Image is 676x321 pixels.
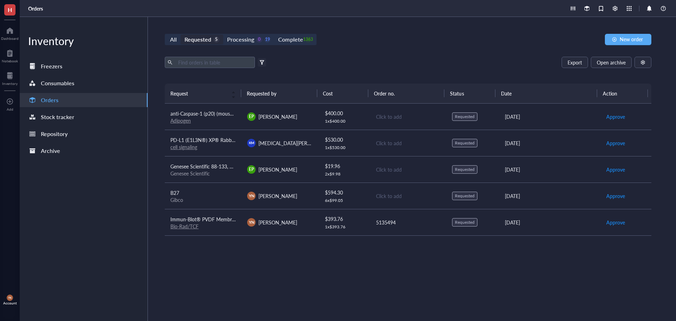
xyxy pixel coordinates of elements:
[256,37,262,43] div: 0
[605,34,651,45] button: New order
[20,34,148,48] div: Inventory
[258,140,336,147] span: [MEDICAL_DATA][PERSON_NAME]
[170,89,227,97] span: Request
[305,37,311,43] div: 1363
[505,218,595,226] div: [DATE]
[278,35,303,44] div: Complete
[370,209,446,235] td: 5135494
[20,127,148,141] a: Repository
[455,114,475,119] div: Requested
[376,113,441,121] div: Click to add
[170,143,197,150] a: cell signaling
[1,36,19,41] div: Dashboard
[249,193,254,199] span: YN
[170,110,270,117] span: anti-Caspase-1 (p20) (mouse), mAb (Casper-1)
[325,145,364,150] div: 1 x $ 530.00
[368,84,445,103] th: Order no.
[249,166,254,173] span: EP
[325,215,364,223] div: $ 393.76
[2,81,18,86] div: Inventory
[606,137,625,149] button: Approve
[258,192,297,199] span: [PERSON_NAME]
[8,296,12,300] span: YN
[165,34,317,45] div: segmented control
[376,166,441,173] div: Click to add
[41,112,74,122] div: Stock tracker
[562,57,588,68] button: Export
[2,48,18,63] a: Notebook
[317,84,368,103] th: Cost
[227,35,254,44] div: Processing
[41,95,58,105] div: Orders
[20,110,148,124] a: Stock tracker
[3,301,17,305] div: Account
[370,130,446,156] td: Click to add
[28,5,44,12] a: Orders
[591,57,632,68] button: Open archive
[325,109,364,117] div: $ 400.00
[325,198,364,203] div: 6 x $ 99.05
[41,129,68,139] div: Repository
[606,190,625,202] button: Approve
[606,113,625,121] span: Approve
[495,84,597,103] th: Date
[325,189,364,196] div: $ 594.30
[258,166,297,173] span: [PERSON_NAME]
[620,36,643,42] span: New order
[325,162,364,170] div: $ 19.96
[376,218,441,226] div: 5135494
[606,164,625,175] button: Approve
[41,78,74,88] div: Consumables
[505,166,595,173] div: [DATE]
[606,166,625,173] span: Approve
[376,192,441,200] div: Click to add
[606,217,625,228] button: Approve
[20,59,148,73] a: Freezers
[568,60,582,65] span: Export
[370,156,446,183] td: Click to add
[370,183,446,209] td: Click to add
[170,170,236,177] div: Genesee Scientific
[606,111,625,122] button: Approve
[376,139,441,147] div: Click to add
[170,35,177,44] div: All
[8,5,12,14] span: H
[264,37,270,43] div: 19
[7,107,13,111] div: Add
[325,136,364,143] div: $ 530.00
[606,218,625,226] span: Approve
[258,219,297,226] span: [PERSON_NAME]
[249,219,254,225] span: YN
[444,84,495,103] th: Status
[597,84,648,103] th: Action
[325,224,364,230] div: 1 x $ 393.76
[165,84,241,103] th: Request
[41,146,60,156] div: Archive
[505,139,595,147] div: [DATE]
[170,223,199,230] a: Bio-Rad/TCF
[370,104,446,130] td: Click to add
[241,84,318,103] th: Requested by
[455,220,475,225] div: Requested
[20,144,148,158] a: Archive
[455,140,475,146] div: Requested
[258,113,297,120] span: [PERSON_NAME]
[170,136,264,143] span: PD-L1 (E1L3N®) XP® Rabbit mAb #13684
[505,192,595,200] div: [DATE]
[170,117,191,124] a: Adipogen
[606,192,625,200] span: Approve
[1,25,19,41] a: Dashboard
[325,118,364,124] div: 1 x $ 400.00
[20,93,148,107] a: Orders
[249,140,254,145] span: KM
[213,37,219,43] div: 5
[184,35,211,44] div: Requested
[170,216,307,223] span: Immun-Blot® PVDF Membrane, Roll, 26 cm x 3.3 m, 1620177
[455,193,475,199] div: Requested
[175,57,252,68] input: Find orders in table
[170,197,236,203] div: Gibco
[170,163,343,170] span: Genesee Scientific 88-133, Liquid Bleach Germicidal Ultra Bleach, 1 Gallon/Unit
[455,167,475,172] div: Requested
[325,171,364,177] div: 2 x $ 9.98
[20,76,148,90] a: Consumables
